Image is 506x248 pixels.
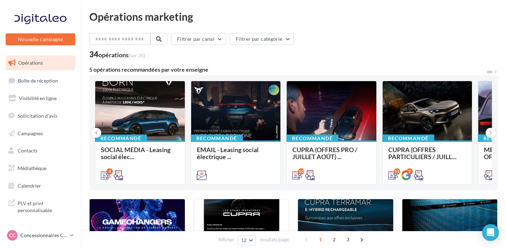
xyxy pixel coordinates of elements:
[4,196,77,216] a: PLV et print personnalisable
[89,51,145,58] div: 34
[286,135,338,142] div: Recommandé
[106,168,113,175] div: 4
[329,234,340,245] span: 2
[292,146,357,161] span: CUPRA (OFFRES PRO / JUILLET AOÛT) ...
[6,229,75,242] a: CC Concessionnaires CUPRA
[101,146,170,161] span: SOCIAL MEDIA - Leasing social élec...
[18,113,57,119] span: Sollicitation d'avis
[89,67,486,72] div: 5 opérations recommandées par votre enseigne
[238,235,256,245] button: 12
[482,224,499,241] div: Open Intercom Messenger
[20,232,67,239] p: Concessionnaires CUPRA
[18,198,72,214] span: PLV et print personnalisable
[9,232,15,239] span: CC
[18,148,37,154] span: Contacts
[95,135,147,142] div: Recommandé
[382,135,434,142] div: Recommandé
[18,130,43,136] span: Campagnes
[129,52,145,58] span: (sur 35)
[18,165,46,171] span: Médiathèque
[171,33,226,45] button: Filtrer par canal
[4,56,77,70] a: Opérations
[298,168,304,175] div: 10
[6,33,75,45] button: Nouvelle campagne
[197,146,259,161] span: EMAIL - Leasing social électrique ...
[342,234,353,245] span: 3
[218,236,234,243] span: Afficher
[407,168,413,175] div: 2
[241,237,247,243] span: 12
[394,168,400,175] div: 11
[4,126,77,141] a: Campagnes
[89,11,498,22] div: Opérations marketing
[4,143,77,158] a: Contacts
[18,60,43,66] span: Opérations
[4,109,77,123] a: Sollicitation d'avis
[191,135,243,142] div: Recommandé
[230,33,294,45] button: Filtrer par catégorie
[19,95,57,101] span: Visibilité en ligne
[4,73,77,88] a: Boîte de réception
[18,183,41,189] span: Calendrier
[388,146,456,161] span: CUPRA (OFFRES PARTICULIERS / JUILL...
[315,234,326,245] span: 1
[4,178,77,193] a: Calendrier
[98,52,145,58] div: opérations
[260,236,289,243] span: résultats/page
[18,77,58,83] span: Boîte de réception
[4,91,77,106] a: Visibilité en ligne
[4,161,77,176] a: Médiathèque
